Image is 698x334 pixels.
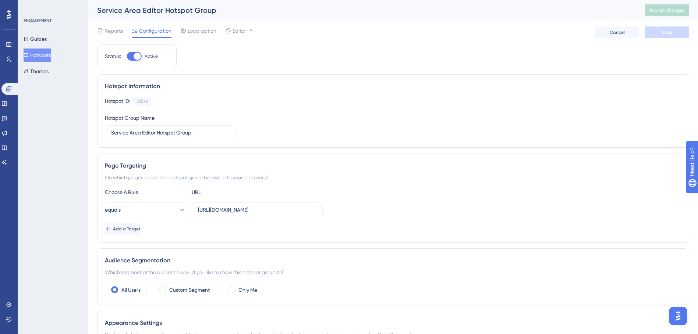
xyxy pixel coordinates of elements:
[667,305,689,327] iframe: UserGuiding AI Assistant Launcher
[105,97,130,106] div: Hotspot ID:
[233,26,246,35] span: Editor
[104,26,123,35] span: Reports
[105,82,681,91] div: Hotspot Information
[645,26,689,38] button: Save
[137,98,148,104] div: 23578
[139,26,171,35] span: Configuration
[610,29,625,35] span: Cancel
[24,18,52,24] div: ENGAGEMENT
[105,268,681,277] div: Which segment of the audience would you like to show this hotspot group to?
[105,188,186,197] div: Choose A Rule
[17,2,46,11] span: Need Help?
[105,202,186,217] button: equals
[113,226,141,232] span: Add a Target
[169,285,210,294] label: Custom Segment
[105,114,155,122] div: Hotspot Group Name
[105,173,681,182] div: On which pages should the hotspot group be visible to your end users?
[24,32,47,46] button: Guides
[121,285,141,294] label: All Users
[105,319,681,327] div: Appearance Settings
[238,285,257,294] label: Only Me
[105,205,121,214] span: equals
[192,188,273,197] div: URL
[111,129,230,137] input: Type your Hotspot Group Name here
[662,29,672,35] span: Save
[645,4,689,16] button: Publish Changes
[595,26,639,38] button: Cancel
[97,5,627,15] div: Service Area Editor Hotspot Group
[105,52,121,61] div: Status:
[649,7,685,13] span: Publish Changes
[188,26,216,35] span: Localization
[198,206,316,214] input: yourwebsite.com/path
[24,65,49,78] button: Themes
[145,53,158,59] span: Active
[105,161,681,170] div: Page Targeting
[105,256,681,265] div: Audience Segmentation
[105,223,141,235] button: Add a Target
[24,49,51,62] button: Hotspots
